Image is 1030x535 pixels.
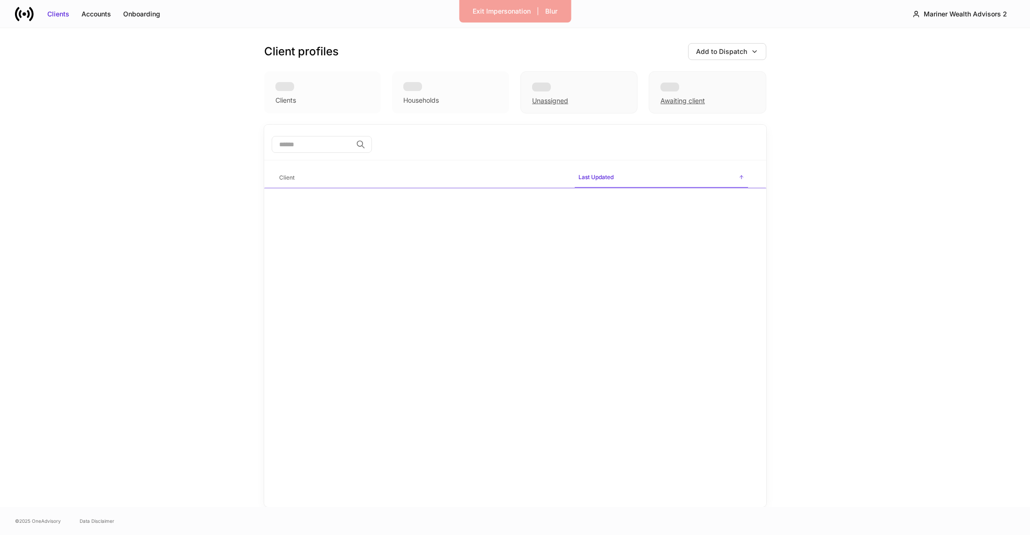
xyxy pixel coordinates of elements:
h6: Client [279,173,295,182]
div: Accounts [82,9,111,19]
button: Exit Impersonation [467,4,537,19]
div: Exit Impersonation [473,7,531,16]
a: Data Disclaimer [80,517,114,525]
button: Add to Dispatch [688,43,766,60]
div: Unassigned [532,96,568,105]
div: Onboarding [123,9,160,19]
div: Blur [545,7,557,16]
div: Awaiting client [660,96,705,105]
h6: Last Updated [578,173,614,181]
div: Mariner Wealth Advisors 2 [924,9,1007,19]
span: Last Updated [575,168,748,188]
button: Mariner Wealth Advisors 2 [904,6,1015,23]
div: Households [403,96,439,105]
button: Onboarding [117,7,166,22]
div: Unassigned [520,71,637,113]
h3: Client profiles [264,44,339,59]
button: Clients [41,7,75,22]
div: Clients [47,9,69,19]
div: Clients [275,96,296,105]
button: Blur [539,4,563,19]
button: Accounts [75,7,117,22]
span: Client [275,168,567,188]
span: © 2025 OneAdvisory [15,517,61,525]
div: Awaiting client [649,71,766,113]
div: Add to Dispatch [696,47,747,56]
